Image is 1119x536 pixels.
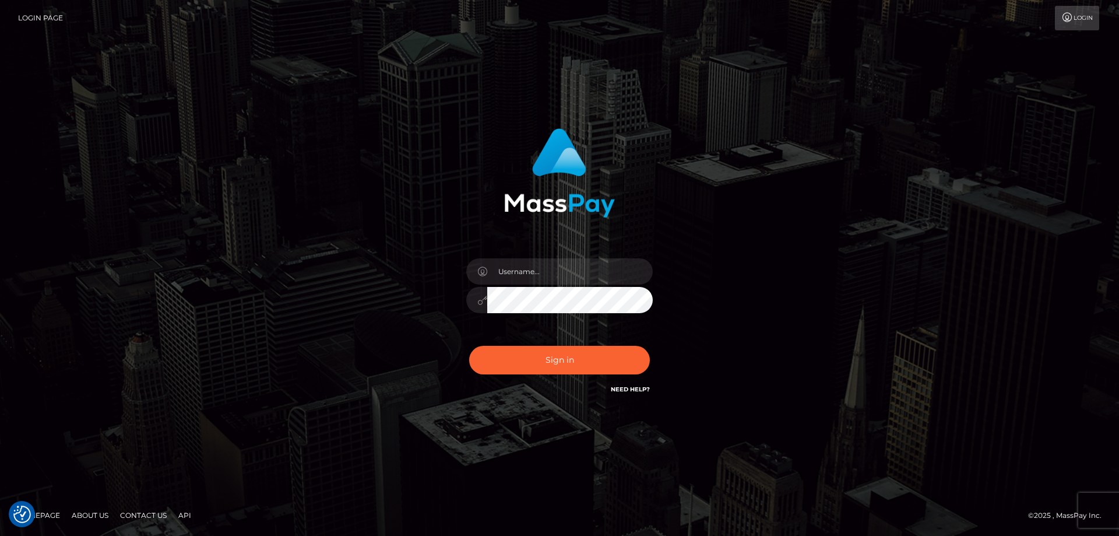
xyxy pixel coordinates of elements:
[1055,6,1099,30] a: Login
[1028,509,1110,522] div: © 2025 , MassPay Inc.
[487,258,653,285] input: Username...
[13,506,65,524] a: Homepage
[18,6,63,30] a: Login Page
[174,506,196,524] a: API
[13,506,31,523] button: Consent Preferences
[115,506,171,524] a: Contact Us
[67,506,113,524] a: About Us
[504,128,615,218] img: MassPay Login
[13,506,31,523] img: Revisit consent button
